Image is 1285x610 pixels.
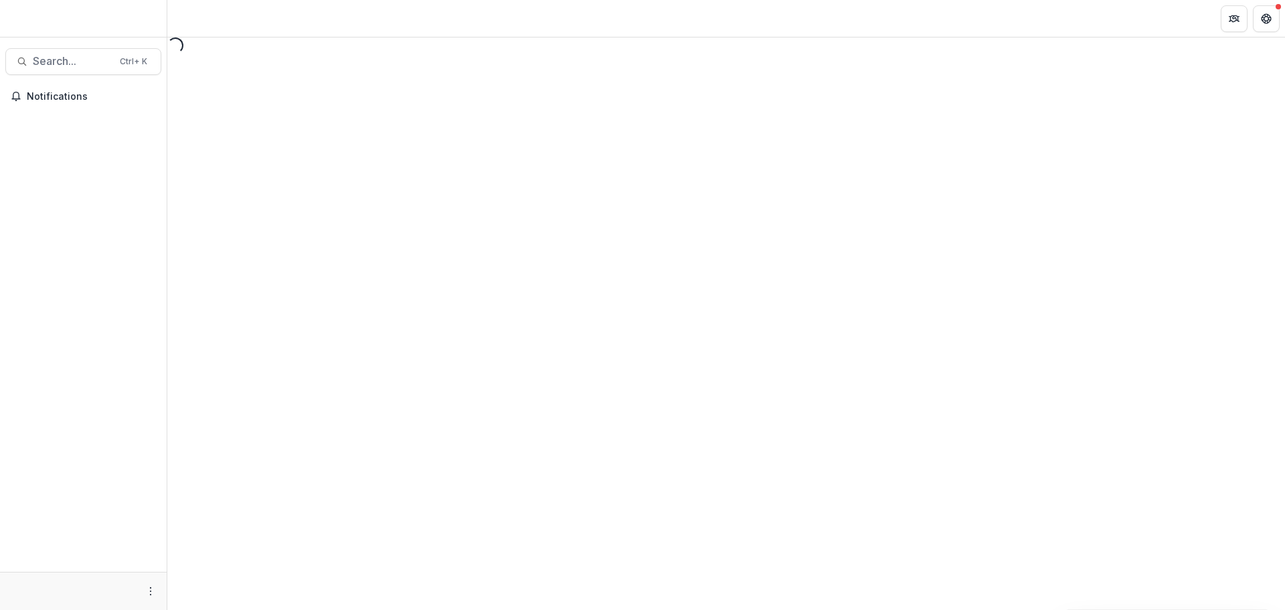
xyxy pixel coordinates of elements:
[27,91,156,102] span: Notifications
[5,48,161,75] button: Search...
[5,86,161,107] button: Notifications
[117,54,150,69] div: Ctrl + K
[1221,5,1248,32] button: Partners
[33,55,112,68] span: Search...
[1253,5,1280,32] button: Get Help
[143,583,159,599] button: More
